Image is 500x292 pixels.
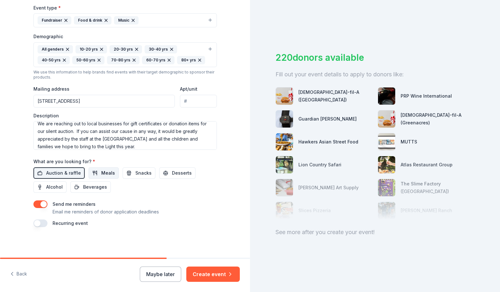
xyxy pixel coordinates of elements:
span: Beverages [83,183,107,191]
div: We use this information to help brands find events with their target demographic to sponsor their... [33,70,217,80]
div: 50-60 yrs [72,56,104,64]
div: Guardian [PERSON_NAME] [298,115,357,123]
input: Enter a US address [33,95,175,108]
img: photo for Chick-fil-A (Boca Raton) [276,87,293,105]
div: Food & drink [74,16,111,24]
div: 10-20 yrs [75,45,107,53]
div: 70-80 yrs [107,56,139,64]
img: photo for Guardian Angel Device [276,110,293,128]
p: Email me reminders of donor application deadlines [53,208,159,216]
button: Alcohol [33,181,67,193]
span: Auction & raffle [46,169,81,177]
span: Alcohol [46,183,63,191]
img: photo for MUTTS [378,133,395,150]
div: [DEMOGRAPHIC_DATA]-fil-A ([GEOGRAPHIC_DATA]) [298,88,373,104]
div: 40-50 yrs [38,56,70,64]
img: photo for Chick-fil-A (Greenacres) [378,110,395,128]
label: What are you looking for? [33,158,95,165]
div: See more after you create your event! [275,227,475,237]
button: Meals [89,167,119,179]
div: 60-70 yrs [142,56,175,64]
div: [DEMOGRAPHIC_DATA]-fil-A (Greenacres) [401,111,475,127]
span: Meals [101,169,115,177]
div: 220 donors available [275,51,475,64]
img: photo for PRP Wine International [378,87,395,105]
label: Recurring event [53,220,88,226]
span: Desserts [172,169,192,177]
button: All genders10-20 yrs20-30 yrs30-40 yrs40-50 yrs50-60 yrs70-80 yrs60-70 yrs80+ yrs [33,42,217,67]
button: Snacks [123,167,155,179]
button: Auction & raffle [33,167,85,179]
div: 20-30 yrs [110,45,142,53]
div: All genders [38,45,73,53]
label: Demographic [33,33,63,40]
div: MUTTS [401,138,417,146]
div: Music [114,16,139,24]
label: Mailing address [33,86,69,92]
span: Snacks [135,169,152,177]
button: Desserts [159,167,196,179]
button: Maybe later [140,267,181,282]
label: Event type [33,5,61,11]
button: Back [10,268,27,281]
div: Fundraiser [38,16,71,24]
button: FundraiserFood & drinkMusic [33,13,217,27]
div: 30-40 yrs [145,45,177,53]
button: Beverages [70,181,111,193]
label: Description [33,113,59,119]
div: PRP Wine International [401,92,452,100]
label: Send me reminders [53,201,96,207]
div: Hawkers Asian Street Food [298,138,358,146]
div: Fill out your event details to apply to donors like: [275,69,475,80]
div: 80+ yrs [177,56,205,64]
textarea: This event helps our 501(c)3 non-profit raise funds for our program and education department, all... [33,121,217,150]
button: Create event [186,267,240,282]
input: # [180,95,217,108]
label: Apt/unit [180,86,197,92]
img: photo for Hawkers Asian Street Food [276,133,293,150]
